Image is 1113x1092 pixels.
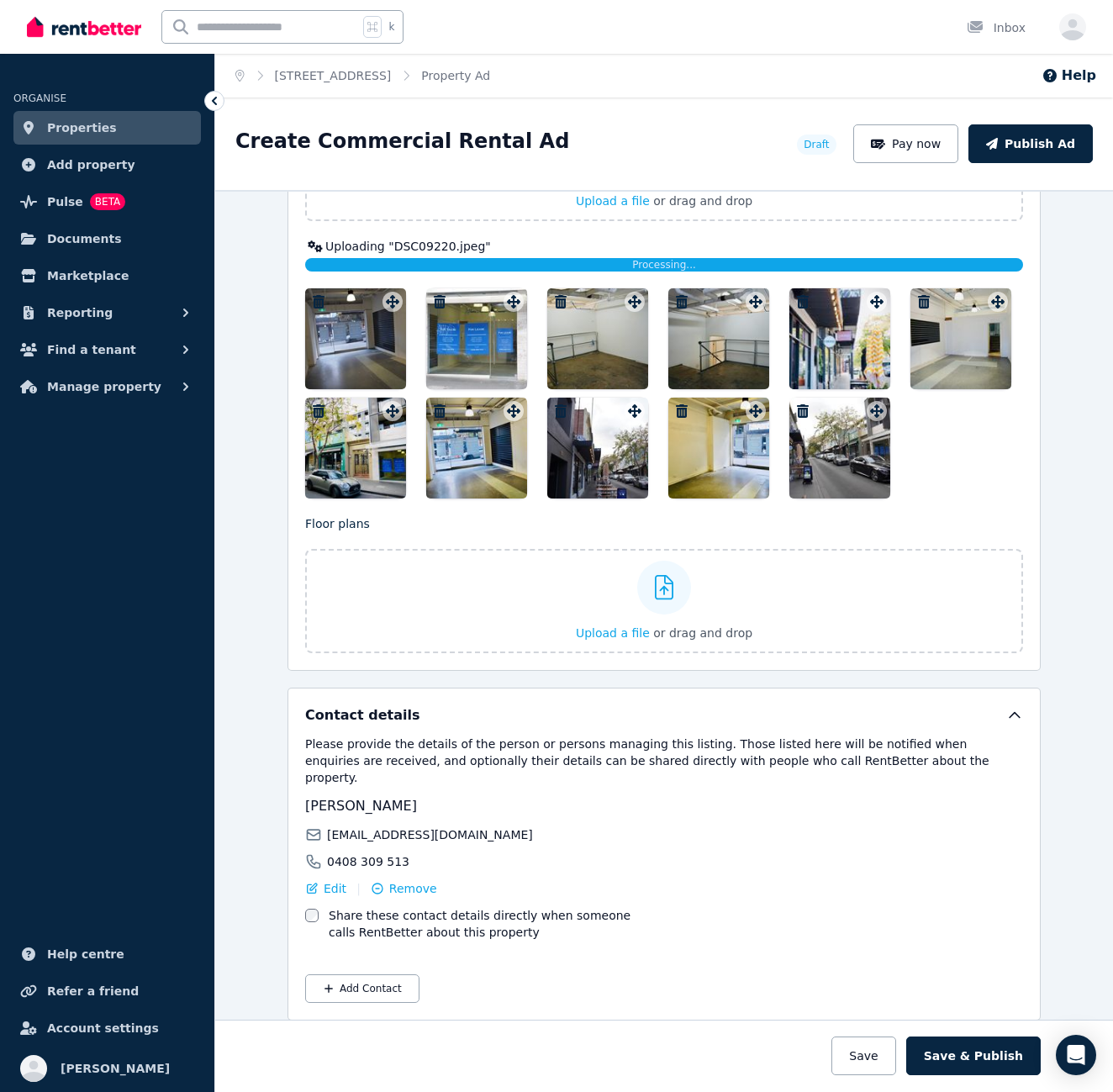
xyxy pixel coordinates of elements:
button: Upload a file or drag and drop [576,625,752,641]
span: Marketplace [47,266,129,286]
span: Documents [47,229,122,249]
button: Save [831,1037,895,1075]
a: PulseBETA [13,185,201,219]
img: RentBetter [27,14,141,40]
button: Find a tenant [13,333,201,367]
a: Account settings [13,1011,201,1045]
button: Pay now [853,124,959,163]
span: Reporting [47,303,113,323]
button: Manage property [13,370,201,404]
button: Upload a file or drag and drop [576,193,752,209]
span: Upload a file [576,194,650,208]
span: k [388,20,394,34]
span: Manage property [47,377,161,397]
span: Draft [804,138,829,151]
a: Marketplace [13,259,201,293]
a: Property Ad [421,69,490,82]
span: Upload a file [576,626,650,640]
button: Add Contact [305,974,419,1003]
label: Share these contact details directly when someone calls RentBetter about this property [329,907,659,941]
span: 0408 309 513 [327,853,409,870]
div: Uploading " DSC09220.jpeg " [305,238,1023,255]
span: Properties [47,118,117,138]
span: Edit [324,880,346,897]
p: Floor plans [305,515,1023,532]
span: BETA [90,193,125,210]
span: or drag and drop [653,626,752,640]
a: [STREET_ADDRESS] [275,69,392,82]
span: Account settings [47,1018,159,1038]
span: Pulse [47,192,83,212]
span: [EMAIL_ADDRESS][DOMAIN_NAME] [327,826,533,843]
button: Edit [305,880,346,897]
div: Open Intercom Messenger [1056,1035,1096,1075]
button: Help [1042,66,1096,86]
span: [PERSON_NAME] [305,798,417,814]
button: Reporting [13,296,201,330]
span: [PERSON_NAME] [61,1058,170,1079]
span: Add property [47,155,135,175]
div: Inbox [967,19,1026,36]
span: ORGANISE [13,92,66,104]
h1: Create Commercial Rental Ad [235,128,569,155]
a: Properties [13,111,201,145]
span: Processing... [632,259,696,271]
a: Help centre [13,937,201,971]
button: Remove [371,880,437,897]
nav: Breadcrumb [215,54,510,98]
button: Save & Publish [906,1037,1041,1075]
span: Help centre [47,944,124,964]
span: Remove [389,880,437,897]
a: Refer a friend [13,974,201,1008]
p: Please provide the details of the person or persons managing this listing. Those listed here will... [305,736,1023,786]
span: Refer a friend [47,981,139,1001]
button: Publish Ad [968,124,1093,163]
span: | [356,880,361,897]
span: Find a tenant [47,340,136,360]
span: or drag and drop [653,194,752,208]
a: Add property [13,148,201,182]
a: Documents [13,222,201,256]
h5: Contact details [305,705,420,725]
